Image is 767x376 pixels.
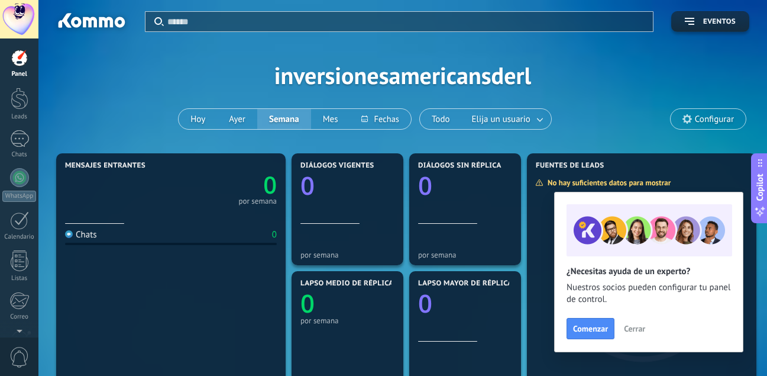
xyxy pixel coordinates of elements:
[567,282,731,306] span: Nuestros socios pueden configurar tu panel de control.
[2,233,37,241] div: Calendario
[418,250,512,259] div: por semana
[300,250,394,259] div: por semana
[2,151,37,159] div: Chats
[418,287,432,320] text: 0
[2,70,37,78] div: Panel
[470,111,533,127] span: Elija un usuario
[300,169,315,203] text: 0
[462,109,551,129] button: Elija un usuario
[2,191,36,202] div: WhatsApp
[567,266,731,277] h2: ¿Necesitas ayuda de un experto?
[179,109,217,129] button: Hoy
[349,109,410,129] button: Fechas
[217,109,257,129] button: Ayer
[238,198,277,204] div: por semana
[754,173,766,201] span: Copilot
[619,320,651,338] button: Cerrar
[263,168,277,201] text: 0
[703,18,736,26] span: Eventos
[300,279,394,288] span: Lapso medio de réplica
[567,318,614,339] button: Comenzar
[311,109,350,129] button: Mes
[671,11,749,32] button: Eventos
[65,229,97,240] div: Chats
[65,230,73,238] img: Chats
[300,316,394,325] div: por semana
[171,168,277,201] a: 0
[418,169,432,203] text: 0
[300,287,315,320] text: 0
[2,275,37,282] div: Listas
[2,113,37,121] div: Leads
[695,114,734,124] span: Configurar
[535,178,679,188] div: No hay suficientes datos para mostrar
[420,109,462,129] button: Todo
[418,162,501,170] span: Diálogos sin réplica
[272,229,277,240] div: 0
[624,324,645,333] span: Cerrar
[418,279,512,288] span: Lapso mayor de réplica
[65,162,145,170] span: Mensajes entrantes
[300,162,374,170] span: Diálogos vigentes
[2,313,37,321] div: Correo
[573,324,608,333] span: Comenzar
[257,109,311,129] button: Semana
[536,162,604,170] span: Fuentes de leads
